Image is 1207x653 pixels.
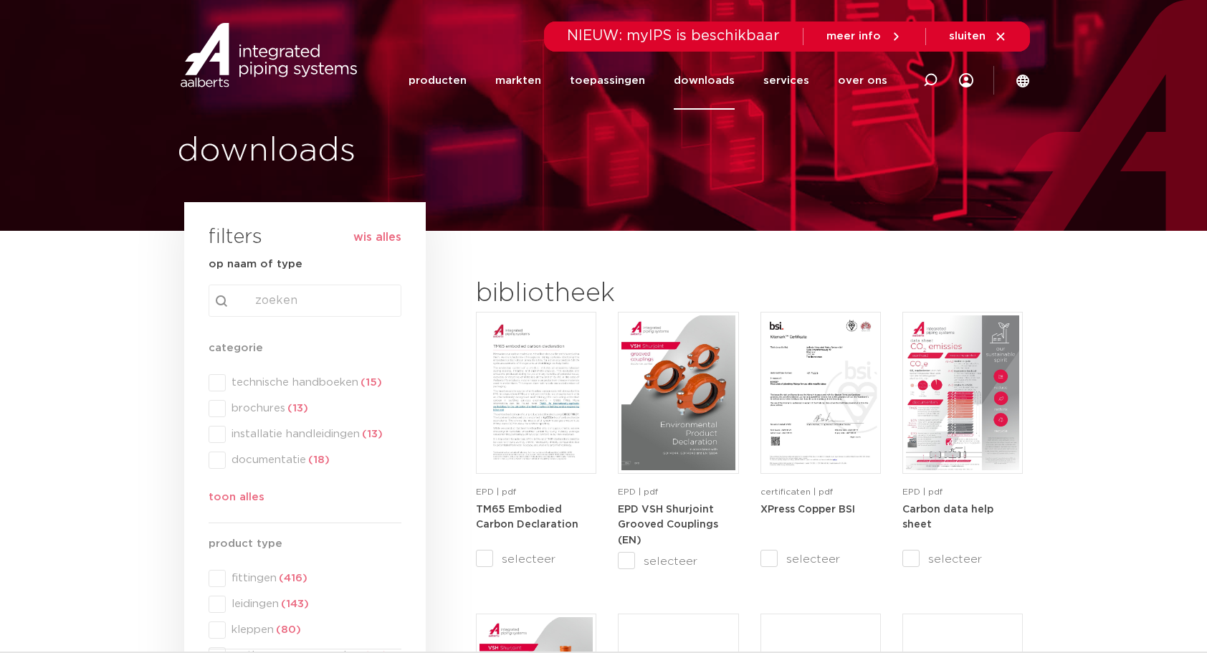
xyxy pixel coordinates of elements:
span: NIEUW: myIPS is beschikbaar [567,29,780,43]
img: TM65-Embodied-Carbon-Declaration-pdf.jpg [480,315,593,470]
a: Carbon data help sheet [902,504,993,530]
a: TM65 Embodied Carbon Declaration [476,504,578,530]
label: selecteer [760,550,881,568]
span: EPD | pdf [902,487,943,496]
span: certificaten | pdf [760,487,833,496]
img: XPress_Koper_BSI-pdf.jpg [764,315,877,470]
strong: TM65 Embodied Carbon Declaration [476,505,578,530]
a: EPD VSH Shurjoint Grooved Couplings (EN) [618,504,718,545]
strong: EPD VSH Shurjoint Grooved Couplings (EN) [618,505,718,545]
label: selecteer [476,550,596,568]
a: over ons [838,52,887,110]
strong: Carbon data help sheet [902,505,993,530]
a: sluiten [949,30,1007,43]
label: selecteer [902,550,1023,568]
span: sluiten [949,31,986,42]
label: selecteer [618,553,738,570]
h3: filters [209,221,262,255]
a: services [763,52,809,110]
h2: bibliotheek [476,277,731,311]
span: EPD | pdf [618,487,658,496]
span: EPD | pdf [476,487,516,496]
a: meer info [826,30,902,43]
a: downloads [674,52,735,110]
a: toepassingen [570,52,645,110]
nav: Menu [409,52,887,110]
strong: XPress Copper BSI [760,505,855,515]
img: VSH-Shurjoint-Grooved-Couplings_A4EPD_5011512_EN-pdf.jpg [621,315,735,470]
h1: downloads [177,128,596,174]
strong: op naam of type [209,259,302,270]
a: XPress Copper BSI [760,504,855,515]
div: my IPS [959,52,973,110]
span: meer info [826,31,881,42]
a: markten [495,52,541,110]
img: NL-Carbon-data-help-sheet-pdf.jpg [906,315,1019,470]
a: producten [409,52,467,110]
